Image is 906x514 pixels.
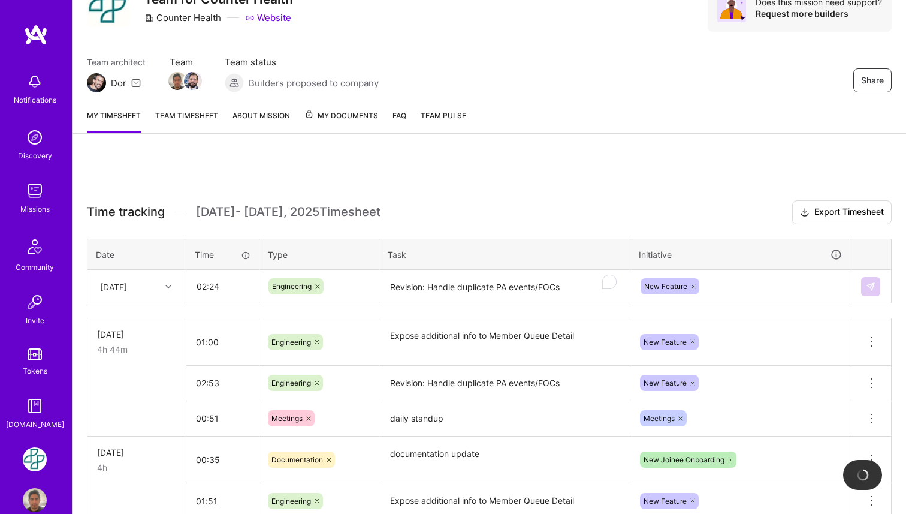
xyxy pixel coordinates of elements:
[245,11,291,24] a: Website
[111,77,126,89] div: Dor
[18,149,52,162] div: Discovery
[792,200,892,224] button: Export Timesheet
[16,261,54,273] div: Community
[249,77,379,89] span: Builders proposed to company
[23,488,47,512] img: User Avatar
[184,72,202,90] img: Team Member Avatar
[165,284,171,290] i: icon Chevron
[271,414,303,423] span: Meetings
[87,239,186,270] th: Date
[97,461,176,474] div: 4h
[392,109,406,133] a: FAQ
[20,447,50,471] a: Counter Health: Team for Counter Health
[26,314,44,327] div: Invite
[644,497,687,506] span: New Feature
[24,24,48,46] img: logo
[861,277,881,296] div: null
[131,78,141,88] i: icon Mail
[186,444,259,476] input: HH:MM
[644,455,724,464] span: New Joinee Onboarding
[421,109,466,133] a: Team Pulse
[225,73,244,92] img: Builders proposed to company
[23,394,47,418] img: guide book
[14,94,56,106] div: Notifications
[20,488,50,512] a: User Avatar
[185,71,201,91] a: Team Member Avatar
[271,338,311,347] span: Engineering
[800,206,810,219] i: icon Download
[28,348,42,360] img: tokens
[144,11,221,24] div: Counter Health
[421,111,466,120] span: Team Pulse
[644,338,687,347] span: New Feature
[100,280,127,293] div: [DATE]
[87,205,165,220] span: Time tracking
[271,378,311,387] span: Engineering
[170,56,201,68] span: Team
[23,70,47,94] img: bell
[644,282,687,291] span: New Feature
[379,239,630,270] th: Task
[195,248,250,261] div: Time
[187,270,258,302] input: HH:MM
[23,365,47,377] div: Tokens
[232,109,290,133] a: About Mission
[170,71,185,91] a: Team Member Avatar
[97,446,176,459] div: [DATE]
[87,73,106,92] img: Team Architect
[23,179,47,203] img: teamwork
[87,56,146,68] span: Team architect
[23,125,47,149] img: discovery
[756,8,882,19] div: Request more builders
[20,203,50,215] div: Missions
[644,378,687,387] span: New Feature
[196,205,380,220] span: [DATE] - [DATE] , 2025 Timesheet
[186,326,259,358] input: HH:MM
[144,13,154,23] i: icon CompanyGray
[186,367,259,399] input: HH:MM
[97,328,176,341] div: [DATE]
[259,239,379,270] th: Type
[304,109,378,122] span: My Documents
[87,109,141,133] a: My timesheet
[20,232,49,261] img: Community
[380,271,629,303] textarea: To enrich screen reader interactions, please activate Accessibility in Grammarly extension settings
[861,74,884,86] span: Share
[380,402,629,435] textarea: daily standup
[380,367,629,400] textarea: Revision: Handle duplicate PA events/EOCs
[155,109,218,133] a: Team timesheet
[857,469,869,481] img: loading
[271,497,311,506] span: Engineering
[272,282,312,291] span: Engineering
[304,109,378,133] a: My Documents
[866,282,875,291] img: Submit
[639,248,842,261] div: Initiative
[23,290,47,314] img: Invite
[186,402,259,434] input: HH:MM
[853,68,892,92] button: Share
[23,447,47,471] img: Counter Health: Team for Counter Health
[225,56,379,68] span: Team status
[97,343,176,356] div: 4h 44m
[380,320,629,365] textarea: Expose additional info to Member Queue Detail
[6,418,64,431] div: [DOMAIN_NAME]
[644,414,675,423] span: Meetings
[168,72,186,90] img: Team Member Avatar
[380,438,629,483] textarea: documentation update
[271,455,323,464] span: Documentation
